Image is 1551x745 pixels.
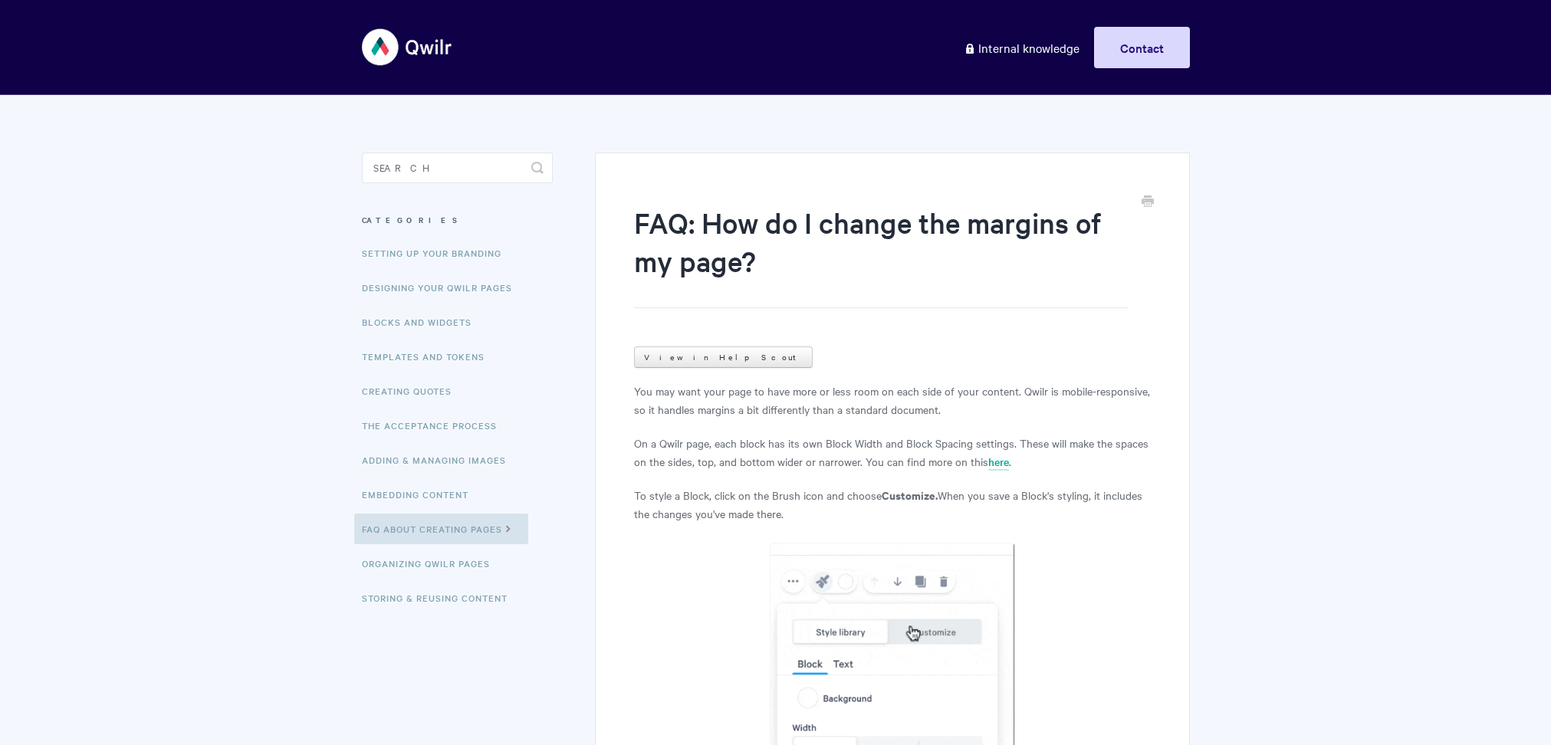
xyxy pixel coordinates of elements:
a: Templates and Tokens [362,341,496,372]
a: FAQ About Creating Pages [354,514,528,544]
b: Customize. [882,487,938,503]
img: Qwilr Help Center [362,18,453,76]
a: Storing & Reusing Content [362,583,519,613]
a: Setting up your Branding [362,238,513,268]
a: Print this Article [1142,194,1154,211]
a: Contact [1094,27,1190,68]
input: Search [362,153,553,183]
p: To style a Block, click on the Brush icon and choose When you save a Block's styling, it includes... [634,486,1150,523]
h3: Categories [362,206,553,234]
h1: FAQ: How do I change the margins of my page? [634,203,1127,308]
a: Designing Your Qwilr Pages [362,272,524,303]
a: Creating Quotes [362,376,463,406]
a: Internal knowledge [952,27,1091,68]
a: The Acceptance Process [362,410,508,441]
p: On a Qwilr page, each block has its own Block Width and Block Spacing settings. These will make t... [634,434,1150,471]
a: Organizing Qwilr Pages [362,548,501,579]
a: View in Help Scout [634,346,813,368]
p: You may want your page to have more or less room on each side of your content. Qwilr is mobile-re... [634,382,1150,418]
a: Embedding Content [362,479,480,510]
a: Adding & Managing Images [362,445,518,475]
a: here [988,454,1009,471]
a: Blocks and Widgets [362,307,483,337]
